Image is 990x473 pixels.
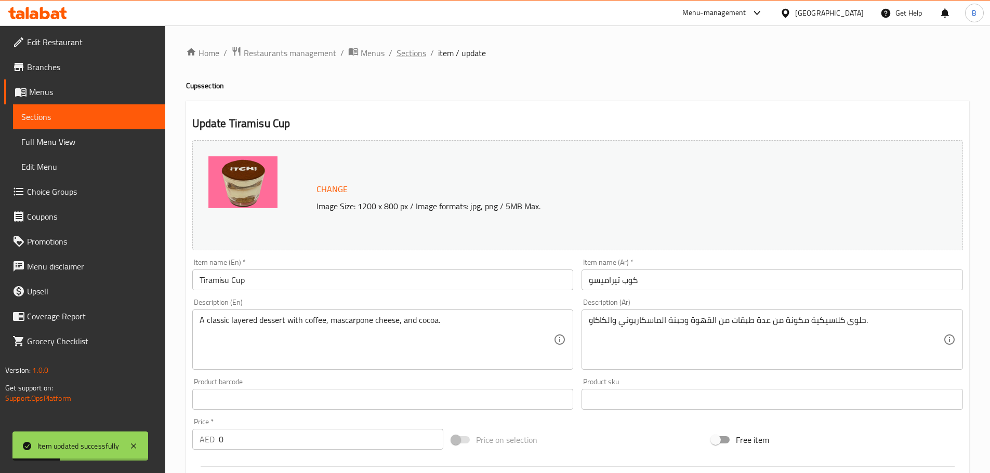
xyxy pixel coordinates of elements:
a: Support.OpsPlatform [5,391,71,405]
span: Choice Groups [27,185,157,198]
a: Edit Restaurant [4,30,165,55]
span: item / update [438,47,486,59]
a: Menu disclaimer [4,254,165,279]
a: Restaurants management [231,46,336,60]
a: Upsell [4,279,165,304]
a: Promotions [4,229,165,254]
a: Branches [4,55,165,79]
a: Choice Groups [4,179,165,204]
a: Edit Menu [13,154,165,179]
span: Edit Restaurant [27,36,157,48]
span: Price on selection [476,434,537,446]
input: Please enter price [219,429,444,450]
textarea: A classic layered dessert with coffee, mascarpone cheese, and cocoa. [200,315,554,364]
a: Full Menu View [13,129,165,154]
a: Sections [13,104,165,129]
a: Menus [348,46,385,60]
p: AED [200,433,215,445]
span: Coverage Report [27,310,157,322]
span: Menu disclaimer [27,260,157,273]
span: B [972,7,976,19]
span: Grocery Checklist [27,335,157,347]
span: Menus [29,86,157,98]
span: Upsell [27,285,157,298]
h4: Cups section [186,80,969,91]
li: / [223,47,227,59]
span: Sections [21,111,157,123]
span: Coupons [27,210,157,223]
li: / [389,47,392,59]
input: Please enter product barcode [192,389,574,410]
nav: breadcrumb [186,46,969,60]
input: Enter name Ar [582,269,963,290]
div: [GEOGRAPHIC_DATA] [795,7,864,19]
span: Branches [27,61,157,73]
span: Free item [736,434,769,446]
span: Full Menu View [21,136,157,148]
textarea: حلوى كلاسيكية مكونة من عدة طبقات من القهوة وجبنة الماسكاربوني والكاكاو. [589,315,943,364]
div: Item updated successfully [37,440,119,452]
span: Change [316,182,348,197]
input: Please enter product sku [582,389,963,410]
li: / [340,47,344,59]
span: Edit Menu [21,160,157,173]
div: Menu-management [682,7,746,19]
a: Coupons [4,204,165,229]
span: Version: [5,363,31,377]
input: Enter name En [192,269,574,290]
li: / [430,47,434,59]
span: Restaurants management [244,47,336,59]
a: Sections [397,47,426,59]
span: 1.0.0 [32,363,48,377]
img: mmw_638923916472109950 [208,156,278,208]
a: Coverage Report [4,304,165,329]
a: Home [186,47,219,59]
a: Menus [4,79,165,104]
button: Change [312,179,352,200]
h2: Update Tiramisu Cup [192,116,963,131]
span: Get support on: [5,381,53,395]
a: Grocery Checklist [4,329,165,354]
span: Promotions [27,235,157,248]
span: Menus [361,47,385,59]
p: Image Size: 1200 x 800 px / Image formats: jpg, png / 5MB Max. [312,200,866,212]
